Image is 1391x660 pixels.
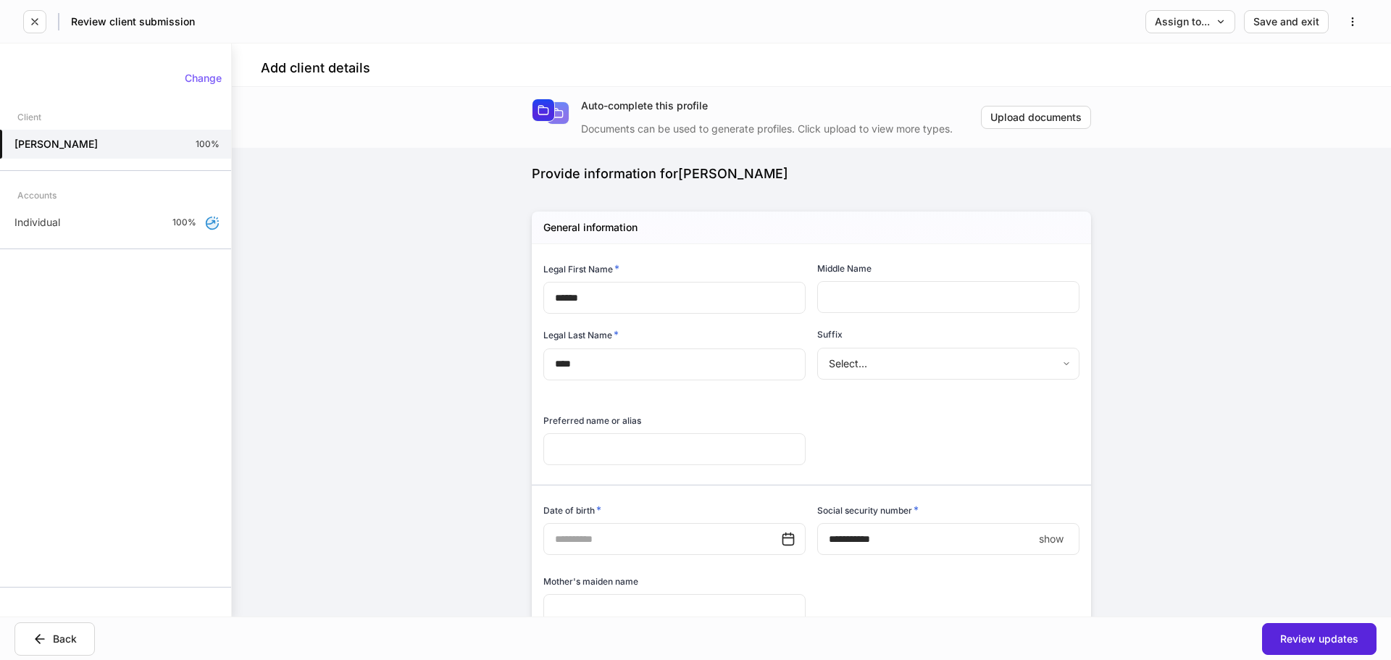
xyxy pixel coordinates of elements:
h4: Add client details [261,59,370,77]
div: Review updates [1280,634,1358,644]
div: Save and exit [1253,17,1319,27]
p: 100% [196,138,220,150]
h6: Legal First Name [543,262,619,276]
div: Client [17,104,41,130]
button: Review updates [1262,623,1377,655]
div: Change [185,73,222,83]
h6: Social security number [817,503,919,517]
div: Provide information for [PERSON_NAME] [532,165,1091,183]
h6: Legal Last Name [543,327,619,342]
h6: Middle Name [817,262,872,275]
h6: Mother's maiden name [543,575,638,588]
div: Select... [817,348,1079,380]
div: Assign to... [1155,17,1226,27]
div: Auto-complete this profile [581,99,981,113]
h5: Review client submission [71,14,195,29]
p: Individual [14,215,60,230]
button: Back [14,622,95,656]
h5: [PERSON_NAME] [14,137,98,151]
div: Upload documents [990,112,1082,122]
div: Back [33,632,77,646]
button: Upload documents [981,106,1091,129]
h5: General information [543,220,638,235]
button: Save and exit [1244,10,1329,33]
p: show [1039,532,1064,546]
h6: Suffix [817,327,843,341]
p: 100% [172,217,196,228]
h6: Date of birth [543,503,601,517]
button: Change [175,67,231,90]
button: Assign to... [1145,10,1235,33]
div: Documents can be used to generate profiles. Click upload to view more types. [581,113,981,136]
div: Accounts [17,183,57,208]
h6: Preferred name or alias [543,414,641,427]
